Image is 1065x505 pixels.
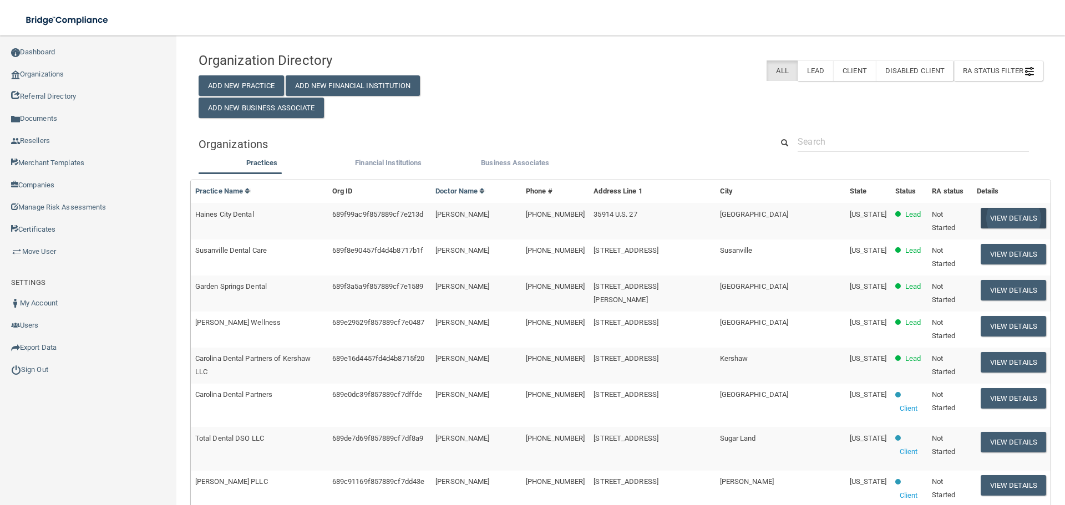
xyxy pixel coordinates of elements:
span: [PHONE_NUMBER] [526,210,585,218]
span: [PHONE_NUMBER] [526,434,585,442]
span: [PERSON_NAME] Wellness [195,318,281,327]
a: Practice Name [195,187,251,195]
span: [PERSON_NAME] [435,210,489,218]
img: icon-documents.8dae5593.png [11,115,20,124]
span: Sugar Land [720,434,756,442]
span: 689f99ac9f857889cf7e213d [332,210,423,218]
span: 689e0dc39f857889cf7dffde [332,390,422,399]
li: Financial Institutions [325,156,452,172]
span: [US_STATE] [850,210,886,218]
label: Practices [204,156,319,170]
h5: Organizations [199,138,756,150]
span: Not Started [932,210,955,232]
th: Details [972,180,1051,203]
img: briefcase.64adab9b.png [11,246,22,257]
span: Practices [246,159,277,167]
th: Phone # [521,180,589,203]
span: [PHONE_NUMBER] [526,246,585,254]
span: [STREET_ADDRESS] [594,318,658,327]
button: Add New Practice [199,75,284,96]
button: View Details [981,208,1046,228]
img: ic_dashboard_dark.d01f4a41.png [11,48,20,57]
li: Practices [199,156,325,172]
span: [GEOGRAPHIC_DATA] [720,390,789,399]
span: [US_STATE] [850,477,886,486]
span: RA Status Filter [963,67,1034,75]
span: [STREET_ADDRESS] [594,390,658,399]
span: [GEOGRAPHIC_DATA] [720,210,789,218]
span: 689f8e90457fd4d4b8717b1f [332,246,423,254]
img: ic_reseller.de258add.png [11,137,20,146]
img: bridge_compliance_login_screen.278c3ca4.svg [17,9,119,32]
img: icon-export.b9366987.png [11,343,20,352]
p: Lead [905,280,921,293]
label: All [767,60,797,81]
label: SETTINGS [11,276,45,289]
img: icon-users.e205127d.png [11,321,20,330]
span: [STREET_ADDRESS][PERSON_NAME] [594,282,658,304]
button: View Details [981,388,1046,409]
span: [US_STATE] [850,318,886,327]
span: [STREET_ADDRESS] [594,354,658,363]
iframe: Drift Widget Chat Controller [873,426,1052,471]
span: [GEOGRAPHIC_DATA] [720,318,789,327]
span: [PHONE_NUMBER] [526,354,585,363]
button: View Details [981,352,1046,373]
span: [PHONE_NUMBER] [526,318,585,327]
label: Client [833,60,876,81]
p: Client [900,489,918,502]
span: Carolina Dental Partners of Kershaw LLC [195,354,311,376]
button: View Details [981,244,1046,264]
span: Not Started [932,354,955,376]
img: organization-icon.f8decf85.png [11,70,20,79]
p: Lead [905,316,921,329]
span: Total Dental DSO LLC [195,434,264,442]
span: [PHONE_NUMBER] [526,390,585,399]
span: 689c91169f857889cf7dd43e [332,477,424,486]
span: [PERSON_NAME] [720,477,774,486]
span: [US_STATE] [850,354,886,363]
span: [PERSON_NAME] [435,390,489,399]
span: [STREET_ADDRESS] [594,434,658,442]
span: [GEOGRAPHIC_DATA] [720,282,789,290]
th: Address Line 1 [589,180,715,203]
span: [PERSON_NAME] [435,246,489,254]
span: [PERSON_NAME] [435,282,489,290]
p: Client [900,402,918,415]
span: [PERSON_NAME] [435,318,489,327]
span: Business Associates [481,159,549,167]
li: Business Associate [452,156,579,172]
span: Not Started [932,477,955,499]
th: State [845,180,891,203]
label: Disabled Client [876,60,954,81]
span: 689e16d4457fd4d4b8715f20 [332,354,424,363]
button: View Details [981,280,1046,300]
span: 689e29529f857889cf7e0487 [332,318,424,327]
span: Carolina Dental Partners [195,390,272,399]
span: Susanville [720,246,753,254]
span: Financial Institutions [355,159,422,167]
p: Lead [905,352,921,365]
button: View Details [981,316,1046,336]
input: Search [798,131,1029,152]
img: icon-filter@2x.21656d0b.png [1025,67,1034,76]
h4: Organization Directory [199,53,469,68]
span: [PHONE_NUMBER] [526,282,585,290]
span: Not Started [932,282,955,304]
a: Doctor Name [435,187,485,195]
th: Status [891,180,927,203]
span: Not Started [932,390,955,412]
span: Haines City Dental [195,210,254,218]
span: Not Started [932,318,955,340]
span: [US_STATE] [850,282,886,290]
span: 689f3a5a9f857889cf7e1589 [332,282,423,290]
button: Add New Financial Institution [286,75,420,96]
label: Financial Institutions [331,156,446,170]
span: [US_STATE] [850,434,886,442]
button: Add New Business Associate [199,98,324,118]
p: Lead [905,208,921,221]
span: [PERSON_NAME] PLLC [195,477,268,486]
button: View Details [981,475,1046,496]
p: Lead [905,244,921,257]
span: 689de7d69f857889cf7df8a9 [332,434,423,442]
